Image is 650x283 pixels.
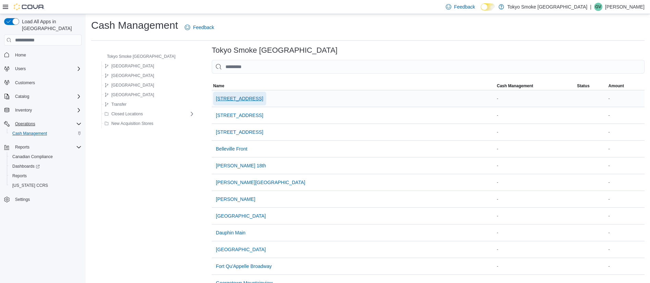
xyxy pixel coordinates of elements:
span: Amount [609,83,624,89]
span: Dashboards [12,164,40,169]
button: Reports [1,142,84,152]
button: [GEOGRAPHIC_DATA] [102,81,157,89]
div: - [495,145,576,153]
span: Status [577,83,590,89]
span: Washington CCRS [10,181,82,190]
span: Canadian Compliance [10,153,82,161]
span: [GEOGRAPHIC_DATA] [111,92,154,98]
span: Operations [15,121,35,127]
button: Home [1,50,84,60]
div: - [607,145,645,153]
button: Name [212,82,495,90]
button: Status [576,82,607,90]
div: - [607,94,645,103]
button: [PERSON_NAME] 18th [213,159,269,172]
nav: Complex example [4,47,82,222]
span: Home [12,50,82,59]
span: GV [595,3,601,11]
span: Feedback [193,24,214,31]
span: Customers [15,80,35,86]
div: - [495,128,576,136]
span: Belleville Front [216,145,247,152]
button: Operations [1,119,84,129]
h1: Cash Management [91,18,178,32]
span: [US_STATE] CCRS [12,183,48,188]
div: - [495,111,576,119]
div: - [495,262,576,270]
div: - [495,195,576,203]
a: Cash Management [10,129,50,138]
div: - [495,229,576,237]
input: This is a search bar. As you type, the results lower in the page will automatically filter. [212,60,645,74]
a: Canadian Compliance [10,153,56,161]
button: [PERSON_NAME] [213,192,258,206]
div: - [607,178,645,186]
span: Users [12,65,82,73]
span: Dashboards [10,162,82,170]
p: | [590,3,591,11]
span: Cash Management [12,131,47,136]
a: Dashboards [7,162,84,171]
div: - [607,245,645,254]
span: Inventory [12,106,82,114]
button: [GEOGRAPHIC_DATA] [102,62,157,70]
div: - [495,245,576,254]
span: Cash Management [10,129,82,138]
span: Fort Qu'Appelle Broadway [216,263,272,270]
a: Reports [10,172,29,180]
span: Feedback [454,3,475,10]
div: - [607,128,645,136]
span: [PERSON_NAME] 18th [216,162,266,169]
div: Gaberielle Viloria [594,3,602,11]
span: [STREET_ADDRESS] [216,112,263,119]
span: Customers [12,78,82,87]
span: Home [15,52,26,58]
a: [US_STATE] CCRS [10,181,51,190]
a: Dashboards [10,162,42,170]
span: Load All Apps in [GEOGRAPHIC_DATA] [19,18,82,32]
button: [US_STATE] CCRS [7,181,84,190]
span: Closed Locations [111,111,143,117]
button: Tokyo Smoke [GEOGRAPHIC_DATA] [97,52,178,61]
button: Canadian Compliance [7,152,84,162]
img: Cova [14,3,45,10]
span: [GEOGRAPHIC_DATA] [111,63,154,69]
button: Reports [12,143,32,151]
button: Users [12,65,28,73]
a: Home [12,51,29,59]
button: Settings [1,194,84,204]
span: [PERSON_NAME] [216,196,255,203]
button: Cash Management [7,129,84,138]
span: Reports [10,172,82,180]
span: [GEOGRAPHIC_DATA] [216,246,266,253]
button: [PERSON_NAME][GEOGRAPHIC_DATA] [213,176,308,189]
button: [GEOGRAPHIC_DATA] [102,72,157,80]
button: Fort Qu'Appelle Broadway [213,259,274,273]
span: Reports [12,173,27,179]
div: - [495,178,576,186]
span: Transfer [111,102,126,107]
p: [PERSON_NAME] [605,3,645,11]
div: - [495,94,576,103]
button: Inventory [12,106,35,114]
button: Customers [1,78,84,88]
span: Canadian Compliance [12,154,53,159]
button: Cash Management [495,82,576,90]
span: Dauphin Main [216,229,245,236]
span: Reports [15,144,29,150]
a: Customers [12,79,38,87]
button: Closed Locations [102,110,146,118]
button: Catalog [1,92,84,101]
span: Cash Management [497,83,533,89]
button: Users [1,64,84,74]
span: [PERSON_NAME][GEOGRAPHIC_DATA] [216,179,305,186]
h3: Tokyo Smoke [GEOGRAPHIC_DATA] [212,46,338,54]
div: - [607,195,645,203]
span: Name [213,83,224,89]
span: [GEOGRAPHIC_DATA] [111,73,154,78]
button: [GEOGRAPHIC_DATA] [213,243,269,256]
span: [GEOGRAPHIC_DATA] [111,82,154,88]
span: [STREET_ADDRESS] [216,95,263,102]
span: Inventory [15,107,32,113]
